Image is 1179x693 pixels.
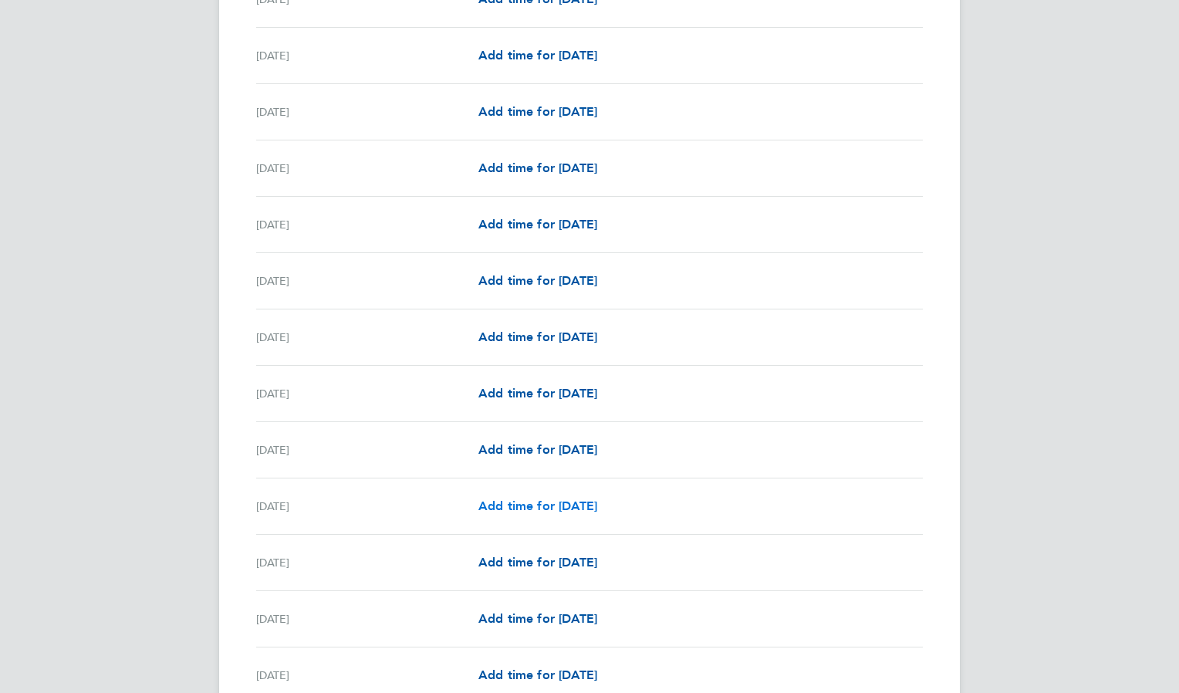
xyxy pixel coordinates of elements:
span: Add time for [DATE] [478,48,597,63]
span: Add time for [DATE] [478,330,597,344]
a: Add time for [DATE] [478,384,597,403]
a: Add time for [DATE] [478,553,597,572]
span: Add time for [DATE] [478,386,597,401]
span: Add time for [DATE] [478,442,597,457]
a: Add time for [DATE] [478,497,597,516]
a: Add time for [DATE] [478,103,597,121]
a: Add time for [DATE] [478,328,597,346]
span: Add time for [DATE] [478,499,597,513]
div: [DATE] [256,441,478,459]
div: [DATE] [256,553,478,572]
span: Add time for [DATE] [478,668,597,682]
a: Add time for [DATE] [478,46,597,65]
a: Add time for [DATE] [478,610,597,628]
div: [DATE] [256,497,478,516]
div: [DATE] [256,46,478,65]
div: [DATE] [256,328,478,346]
a: Add time for [DATE] [478,666,597,685]
span: Add time for [DATE] [478,611,597,626]
div: [DATE] [256,384,478,403]
span: Add time for [DATE] [478,217,597,232]
div: [DATE] [256,159,478,177]
a: Add time for [DATE] [478,159,597,177]
a: Add time for [DATE] [478,272,597,290]
span: Add time for [DATE] [478,555,597,570]
div: [DATE] [256,215,478,234]
span: Add time for [DATE] [478,104,597,119]
div: [DATE] [256,103,478,121]
a: Add time for [DATE] [478,215,597,234]
span: Add time for [DATE] [478,273,597,288]
div: [DATE] [256,610,478,628]
span: Add time for [DATE] [478,161,597,175]
div: [DATE] [256,272,478,290]
div: [DATE] [256,666,478,685]
a: Add time for [DATE] [478,441,597,459]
